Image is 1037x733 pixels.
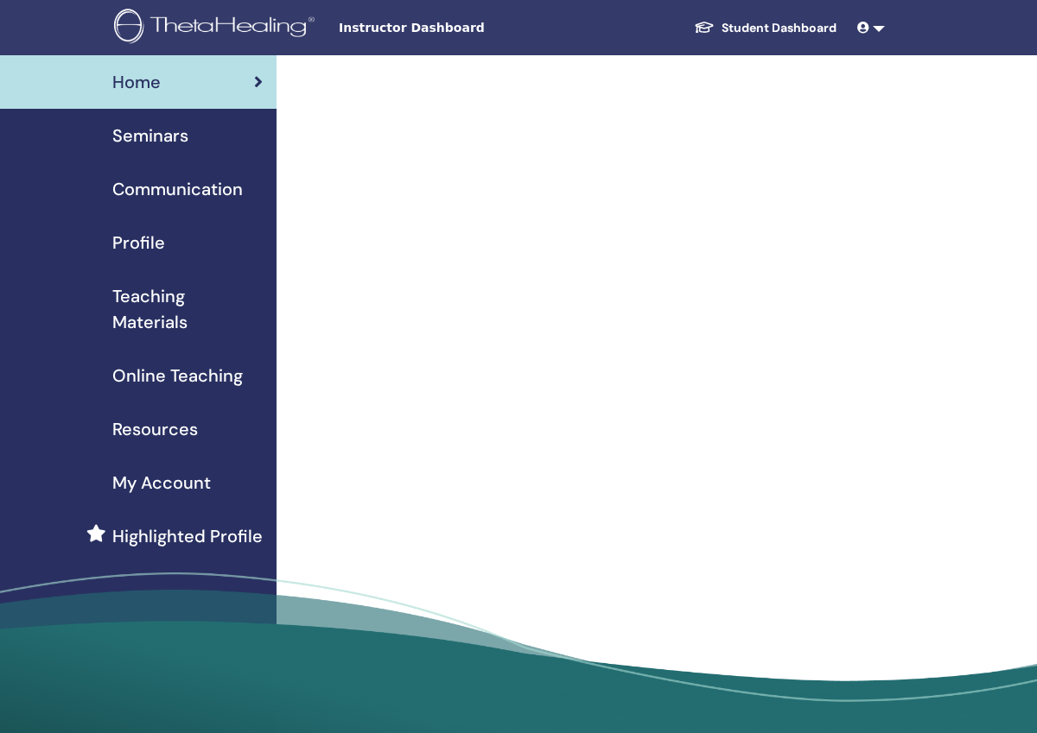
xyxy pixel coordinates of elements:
[114,9,321,47] img: logo.png
[112,69,161,95] span: Home
[112,523,263,549] span: Highlighted Profile
[112,123,188,148] span: Seminars
[339,19,598,37] span: Instructor Dashboard
[112,230,165,256] span: Profile
[112,176,243,202] span: Communication
[112,470,211,496] span: My Account
[694,20,715,35] img: graduation-cap-white.svg
[112,416,198,442] span: Resources
[112,283,263,335] span: Teaching Materials
[680,12,850,44] a: Student Dashboard
[112,363,243,389] span: Online Teaching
